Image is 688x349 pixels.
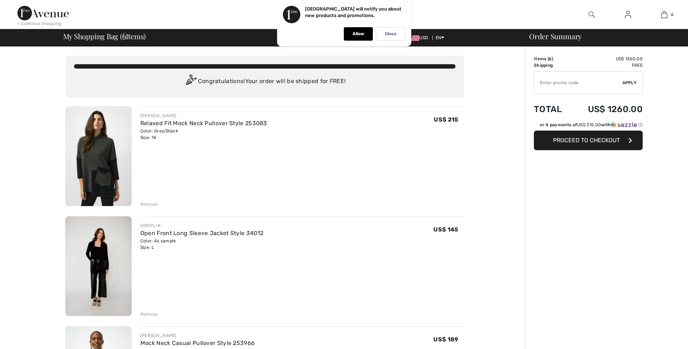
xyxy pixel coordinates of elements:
[534,122,643,131] div: or 4 payments ofUS$ 315.00withSezzle Click to learn more about Sezzle
[140,311,158,317] div: Remove
[63,33,146,40] span: My Shopping Bag ( Items)
[540,122,643,128] div: or 4 payments of with
[140,238,263,251] div: Color: As sample Size: L
[433,226,458,233] span: US$ 145
[408,35,419,41] img: US Dollar
[17,6,69,20] img: 1ère Avenue
[671,11,673,18] span: 6
[140,332,255,339] div: [PERSON_NAME]
[534,62,571,69] td: Shipping
[534,56,571,62] td: Items ( )
[571,62,643,69] td: Free
[520,33,684,40] div: Order Summary
[140,201,158,208] div: Remove
[433,336,458,343] span: US$ 189
[140,120,267,127] a: Relaxed Fit Mock Neck Pullover Style 253083
[408,35,431,40] span: USD
[140,128,267,141] div: Color: Grey/Black Size: 14
[661,10,667,19] img: My Bag
[534,131,643,150] button: Proceed to Checkout
[17,20,61,27] div: < Continue Shopping
[385,31,396,37] p: Close
[589,10,595,19] img: search the website
[646,10,682,19] a: 6
[549,56,552,61] span: 6
[353,31,364,37] p: Allow
[436,35,445,40] span: EN
[534,97,571,122] td: Total
[434,116,458,123] span: US$ 215
[619,10,637,19] a: Sign In
[140,340,255,346] a: Mock Neck Casual Pullover Style 253966
[184,74,198,89] img: Congratulation2.svg
[305,6,401,18] p: [GEOGRAPHIC_DATA] will notify you about new products and promotions.
[140,112,267,119] div: [PERSON_NAME]
[534,72,622,94] input: Promo code
[140,230,263,237] a: Open Front Long Sleeve Jacket Style 34012
[577,122,601,127] span: US$ 315.00
[571,97,643,122] td: US$ 1260.00
[622,79,637,86] span: Apply
[65,216,132,316] img: Open Front Long Sleeve Jacket Style 34012
[571,56,643,62] td: US$ 1260.00
[625,10,631,19] img: My Info
[65,106,132,206] img: Relaxed Fit Mock Neck Pullover Style 253083
[553,137,620,144] span: Proceed to Checkout
[140,222,263,229] div: COMPLI K
[74,74,456,89] div: Congratulations! Your order will be shipped for FREE!
[122,31,126,40] span: 6
[611,122,637,128] img: Sezzle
